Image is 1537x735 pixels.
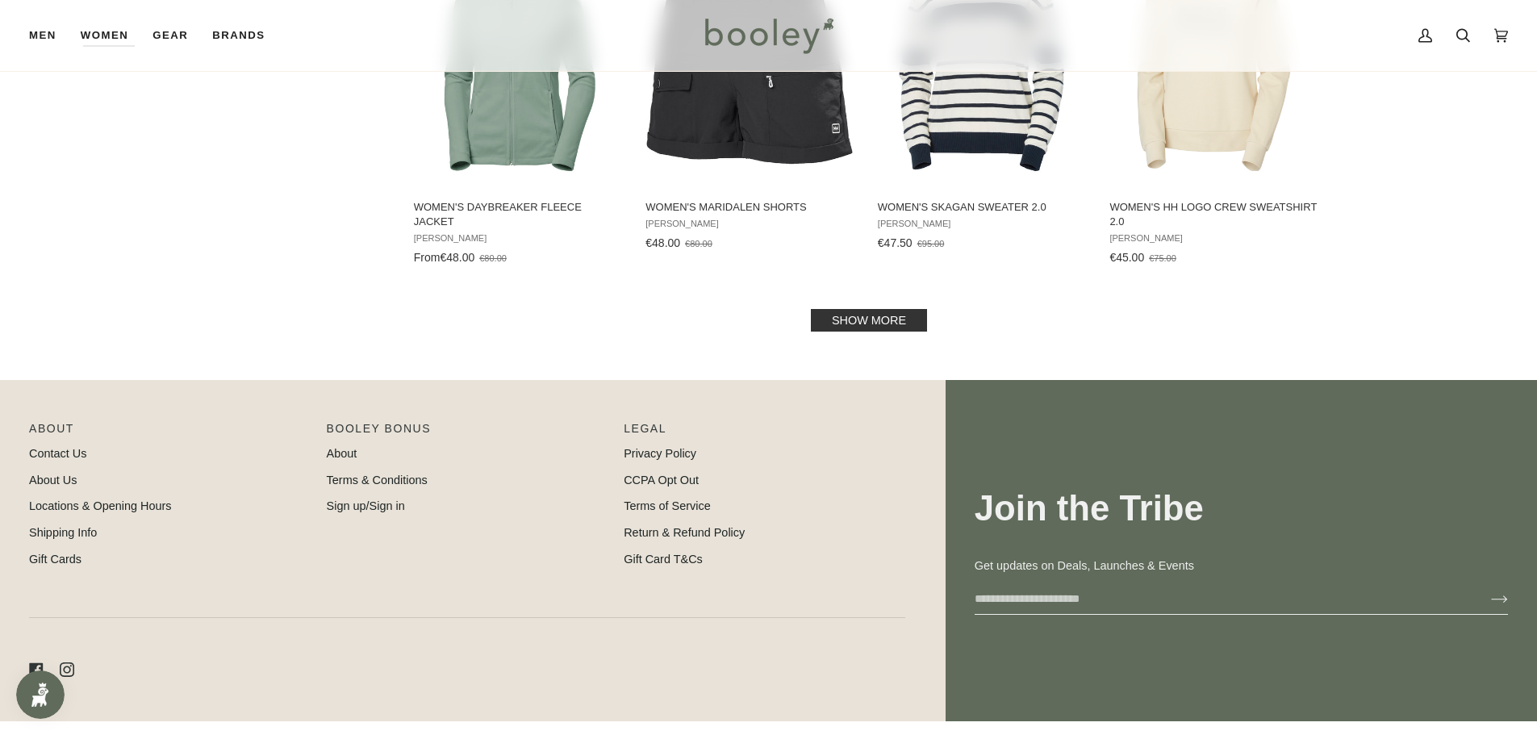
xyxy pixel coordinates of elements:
[624,474,699,487] a: CCPA Opt Out
[29,27,56,44] span: Men
[645,219,854,229] span: [PERSON_NAME]
[29,474,77,487] a: About Us
[29,499,172,512] a: Locations & Opening Hours
[327,447,357,460] a: About
[878,219,1087,229] span: [PERSON_NAME]
[440,251,474,264] span: €48.00
[624,526,745,539] a: Return & Refund Policy
[414,251,441,264] span: From
[414,200,623,229] span: Women's Daybreaker Fleece Jacket
[414,233,623,244] span: [PERSON_NAME]
[327,499,405,512] a: Sign up/Sign in
[81,27,128,44] span: Women
[624,420,905,445] p: Pipeline_Footer Sub
[645,236,680,249] span: €48.00
[975,558,1508,575] p: Get updates on Deals, Launches & Events
[479,253,507,263] span: €80.00
[1109,200,1318,229] span: Women's HH Logo Crew Sweatshirt 2.0
[624,553,703,566] a: Gift Card T&Cs
[1149,253,1176,263] span: €75.00
[975,584,1465,614] input: your-email@example.com
[811,309,927,332] a: Show more
[29,526,97,539] a: Shipping Info
[16,670,65,719] iframe: Button to open loyalty program pop-up
[29,447,86,460] a: Contact Us
[975,487,1508,531] h3: Join the Tribe
[1109,251,1144,264] span: €45.00
[29,420,311,445] p: Pipeline_Footer Main
[624,499,711,512] a: Terms of Service
[327,474,428,487] a: Terms & Conditions
[327,420,608,445] p: Booley Bonus
[29,553,81,566] a: Gift Cards
[878,200,1087,215] span: Women's Skagan Sweater 2.0
[212,27,265,44] span: Brands
[152,27,188,44] span: Gear
[917,239,945,248] span: €95.00
[698,12,839,59] img: Booley
[1109,233,1318,244] span: [PERSON_NAME]
[624,447,696,460] a: Privacy Policy
[414,314,1325,327] div: Pagination
[878,236,913,249] span: €47.50
[685,239,712,248] span: €80.00
[645,200,854,215] span: Women's Maridalen Shorts
[1465,587,1508,612] button: Join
